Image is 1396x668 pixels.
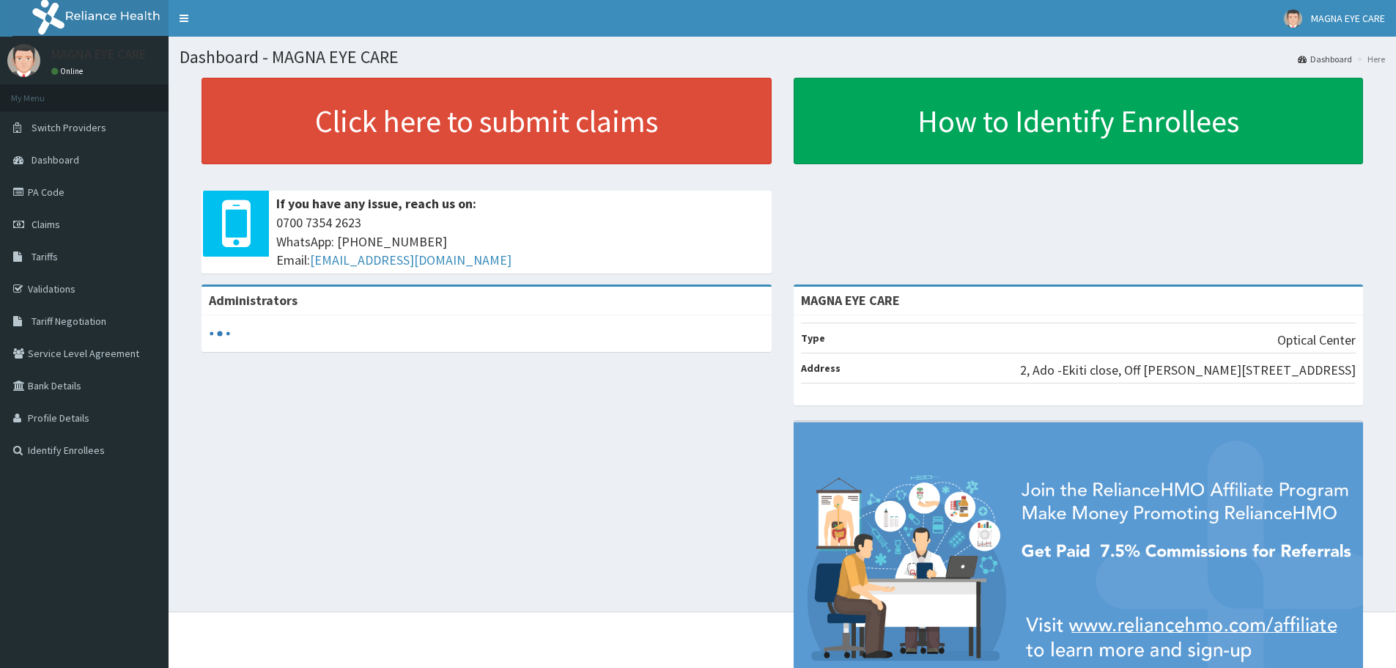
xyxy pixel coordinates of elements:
[1353,53,1385,65] li: Here
[51,66,86,76] a: Online
[32,218,60,231] span: Claims
[209,292,298,309] b: Administrators
[1020,361,1356,380] p: 2, Ado -Ekiti close, Off [PERSON_NAME][STREET_ADDRESS]
[51,48,146,61] p: MAGNA EYE CARE
[276,213,764,270] span: 0700 7354 2623 WhatsApp: [PHONE_NUMBER] Email:
[310,252,512,268] a: [EMAIL_ADDRESS][DOMAIN_NAME]
[276,195,476,212] b: If you have any issue, reach us on:
[794,78,1364,164] a: How to Identify Enrollees
[801,292,900,309] strong: MAGNA EYE CARE
[1277,331,1356,350] p: Optical Center
[1311,12,1385,25] span: MAGNA EYE CARE
[7,44,40,77] img: User Image
[32,153,79,166] span: Dashboard
[32,121,106,134] span: Switch Providers
[1284,10,1302,28] img: User Image
[801,361,841,375] b: Address
[180,48,1385,67] h1: Dashboard - MAGNA EYE CARE
[202,78,772,164] a: Click here to submit claims
[32,315,106,328] span: Tariff Negotiation
[209,323,231,345] svg: audio-loading
[801,331,825,345] b: Type
[32,250,58,263] span: Tariffs
[1298,53,1352,65] a: Dashboard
